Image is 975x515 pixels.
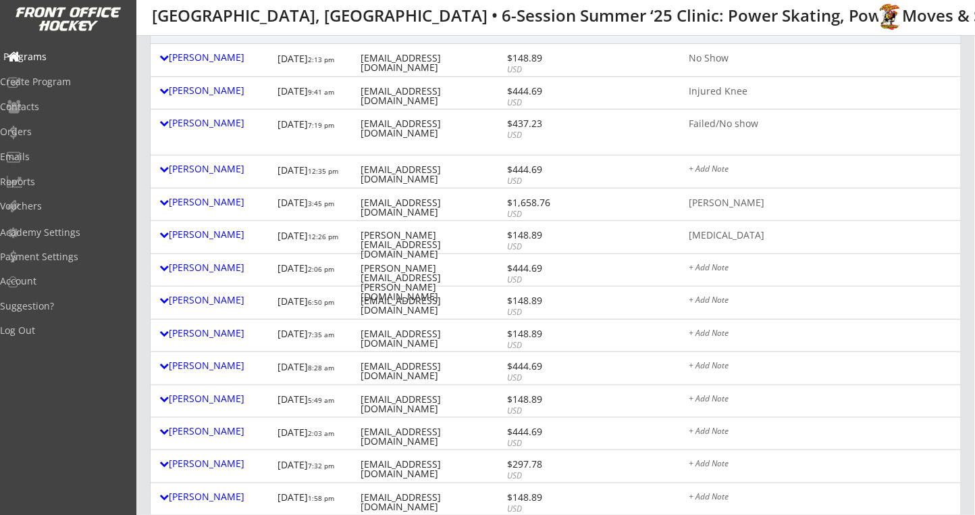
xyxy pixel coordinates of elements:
font: 7:32 pm [308,461,334,470]
div: $148.89 [507,493,580,502]
div: [DATE] [278,422,350,446]
div: [DATE] [278,291,350,315]
div: $297.78 [507,460,580,469]
div: $444.69 [507,264,580,273]
div: [DATE] [278,259,350,283]
div: [MEDICAL_DATA] [689,230,952,241]
div: [PERSON_NAME] [159,263,271,272]
div: [EMAIL_ADDRESS][DOMAIN_NAME] [361,362,504,381]
div: USD [507,307,580,318]
div: [DATE] [278,455,350,479]
div: Failed/No show [689,119,952,130]
font: 7:35 am [308,330,334,339]
div: $444.69 [507,427,580,437]
div: + Add Note [689,329,952,340]
div: [DATE] [278,357,350,381]
div: $444.69 [507,165,580,174]
font: 7:19 pm [308,120,334,130]
div: USD [507,274,580,286]
div: [EMAIL_ADDRESS][DOMAIN_NAME] [361,296,504,315]
div: + Add Note [689,362,952,372]
div: [PERSON_NAME] [159,86,271,95]
font: 2:06 pm [308,264,334,274]
div: USD [507,64,580,76]
div: USD [507,130,580,141]
div: USD [507,209,580,220]
div: USD [507,406,580,417]
div: + Add Note [689,264,952,274]
div: [DATE] [278,49,350,72]
font: 12:35 pm [308,166,338,176]
div: + Add Note [689,395,952,406]
div: [EMAIL_ADDRESS][DOMAIN_NAME] [361,165,504,184]
div: [PERSON_NAME] [689,198,952,209]
div: [PERSON_NAME] [159,426,271,436]
div: USD [507,241,580,253]
div: [PERSON_NAME][EMAIL_ADDRESS][PERSON_NAME][DOMAIN_NAME] [361,264,504,301]
div: $148.89 [507,230,580,240]
div: [PERSON_NAME] [159,118,271,128]
div: [EMAIL_ADDRESS][DOMAIN_NAME] [361,119,504,138]
div: $148.89 [507,329,580,339]
div: USD [507,372,580,384]
div: [DATE] [278,488,350,512]
font: 3:45 pm [308,199,334,208]
div: USD [507,504,580,515]
div: [PERSON_NAME] [159,459,271,468]
div: [EMAIL_ADDRESS][DOMAIN_NAME] [361,198,504,217]
div: [PERSON_NAME] [159,361,271,370]
div: [PERSON_NAME][EMAIL_ADDRESS][DOMAIN_NAME] [361,230,504,259]
div: $148.89 [507,53,580,63]
div: $1,658.76 [507,198,580,207]
div: Injured Knee [689,87,952,97]
font: 1:58 pm [308,493,334,503]
div: [PERSON_NAME] [159,53,271,62]
div: [EMAIL_ADDRESS][DOMAIN_NAME] [361,395,504,414]
div: Programs [3,52,125,62]
div: [PERSON_NAME] [159,328,271,338]
div: [DATE] [278,82,350,105]
div: [PERSON_NAME] [159,492,271,501]
div: [PERSON_NAME] [159,164,271,174]
div: $444.69 [507,87,580,96]
div: + Add Note [689,460,952,470]
div: [EMAIL_ADDRESS][DOMAIN_NAME] [361,427,504,446]
font: 8:28 am [308,363,334,372]
div: USD [507,470,580,482]
div: + Add Note [689,493,952,504]
div: $148.89 [507,395,580,404]
div: [DATE] [278,226,350,249]
font: 2:13 pm [308,55,334,64]
font: 9:41 am [308,87,334,97]
div: USD [507,438,580,449]
div: [EMAIL_ADDRESS][DOMAIN_NAME] [361,493,504,512]
div: [DATE] [278,160,350,184]
div: + Add Note [689,165,952,176]
div: [DATE] [278,390,350,414]
div: + Add Note [689,296,952,307]
div: [DATE] [278,114,350,138]
div: [PERSON_NAME] [159,295,271,305]
div: $444.69 [507,362,580,371]
div: USD [507,340,580,351]
div: [EMAIL_ADDRESS][DOMAIN_NAME] [361,460,504,479]
div: [PERSON_NAME] [159,230,271,239]
div: [PERSON_NAME] [159,394,271,403]
div: [DATE] [278,324,350,348]
div: USD [507,97,580,109]
font: 6:50 pm [308,297,334,307]
font: 2:03 am [308,428,334,438]
div: [EMAIL_ADDRESS][DOMAIN_NAME] [361,329,504,348]
font: 12:26 pm [308,232,338,241]
div: No Show [689,53,952,64]
div: [PERSON_NAME] [159,197,271,207]
div: [EMAIL_ADDRESS][DOMAIN_NAME] [361,53,504,72]
div: $437.23 [507,119,580,128]
div: $148.89 [507,296,580,305]
font: 5:49 am [308,395,334,405]
div: [EMAIL_ADDRESS][DOMAIN_NAME] [361,87,504,105]
div: USD [507,176,580,187]
div: + Add Note [689,427,952,438]
div: [DATE] [278,193,350,217]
